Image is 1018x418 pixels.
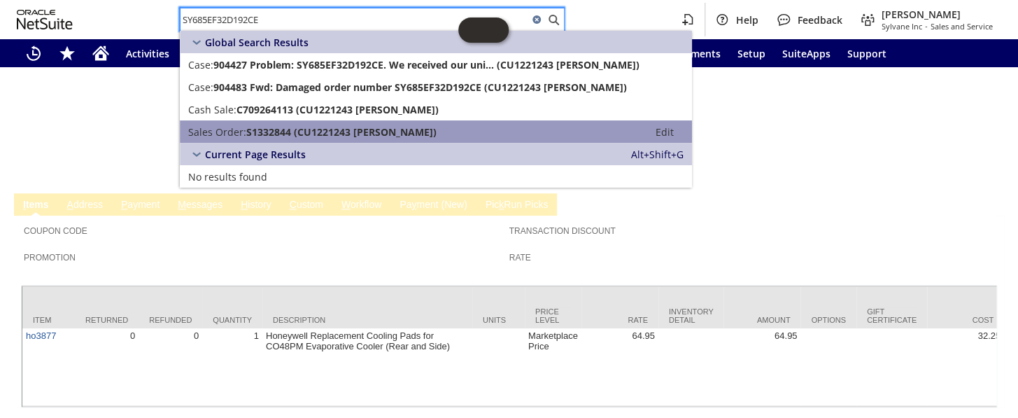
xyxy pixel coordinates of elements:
[67,199,73,210] span: A
[149,316,192,324] div: Refunded
[925,21,928,32] span: -
[734,316,790,324] div: Amount
[411,199,416,210] span: y
[483,18,509,43] span: Oracle Guided Learning Widget. To move around, please hold and drag
[290,199,297,210] span: C
[50,39,84,67] div: Shortcuts
[509,253,531,263] a: Rate
[396,199,470,212] a: Payment (New)
[640,123,689,140] a: Edit:
[188,170,267,183] span: No results found
[499,199,504,210] span: k
[847,47,886,60] span: Support
[669,307,714,324] div: Inventory Detail
[33,316,64,324] div: Item
[92,45,109,62] svg: Home
[483,316,514,324] div: Units
[188,125,246,139] span: Sales Order:
[938,316,994,324] div: Cost
[213,58,639,71] span: 904427 Problem: SY685EF32D192CE. We received our uni... (CU1221243 [PERSON_NAME])
[178,39,248,67] a: Warehouse
[723,328,800,406] td: 64.95
[213,316,252,324] div: Quantity
[338,199,385,212] a: Workflow
[782,47,830,60] span: SuiteApps
[931,21,993,32] span: Sales and Service
[246,125,437,139] span: S1332844 (CU1221243 [PERSON_NAME])
[666,47,721,60] span: Documents
[180,53,692,76] a: Case:904427 Problem: SY685EF32D192CE. We received our uni... (CU1221243 [PERSON_NAME])Edit:
[213,81,627,94] span: 904483 Fwd: Damaged order number SY685EF32D192CE (CU1221243 [PERSON_NAME])
[631,148,684,161] span: Alt+Shift+G
[178,199,186,210] span: M
[118,39,178,67] a: Activities
[17,39,50,67] a: Recent Records
[482,199,551,212] a: PickRun Picks
[798,13,842,27] span: Feedback
[525,328,581,406] td: Marketplace Price
[737,47,765,60] span: Setup
[25,45,42,62] svg: Recent Records
[84,39,118,67] a: Home
[811,316,846,324] div: Options
[121,199,127,210] span: P
[188,103,236,116] span: Cash Sale:
[205,36,309,49] span: Global Search Results
[658,39,729,67] a: Documents
[17,10,73,29] svg: logo
[181,11,528,28] input: Search
[262,328,472,406] td: Honeywell Replacement Cooling Pads for CO48PM Evaporative Cooler (Rear and Side)
[882,8,993,21] span: [PERSON_NAME]
[118,199,163,212] a: Payment
[927,328,1004,406] td: 32.25
[241,199,248,210] span: H
[24,226,87,236] a: Coupon Code
[729,39,774,67] a: Setup
[592,316,648,324] div: Rate
[174,199,226,212] a: Messages
[581,328,658,406] td: 64.95
[85,316,128,324] div: Returned
[736,13,758,27] span: Help
[188,81,213,94] span: Case:
[64,199,106,212] a: Address
[979,196,996,213] a: Unrolled view on
[839,39,895,67] a: Support
[535,307,571,324] div: Price Level
[458,18,509,43] iframe: Click here to launch Oracle Guided Learning Help Panel
[188,58,213,71] span: Case:
[205,148,306,161] span: Current Page Results
[126,47,169,60] span: Activities
[509,226,616,236] a: Transaction Discount
[774,39,839,67] a: SuiteApps
[20,199,52,212] a: Items
[180,165,692,188] a: No results found
[59,45,76,62] svg: Shortcuts
[202,328,262,406] td: 1
[867,307,917,324] div: Gift Certificate
[180,120,692,143] a: Sales Order:S1332844 (CU1221243 [PERSON_NAME])Edit:
[237,199,275,212] a: History
[341,199,351,210] span: W
[75,328,139,406] td: 0
[180,76,692,98] a: Case:904483 Fwd: Damaged order number SY685EF32D192CE (CU1221243 [PERSON_NAME])Edit:
[24,253,76,263] a: Promotion
[882,21,922,32] span: Sylvane Inc
[545,11,562,28] svg: Search
[26,330,56,341] a: ho3877
[286,199,327,212] a: Custom
[180,98,692,120] a: Cash Sale:C709264113 (CU1221243 [PERSON_NAME])Edit:
[236,103,439,116] span: C709264113 (CU1221243 [PERSON_NAME])
[23,199,26,210] span: I
[273,316,462,324] div: Description
[139,328,202,406] td: 0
